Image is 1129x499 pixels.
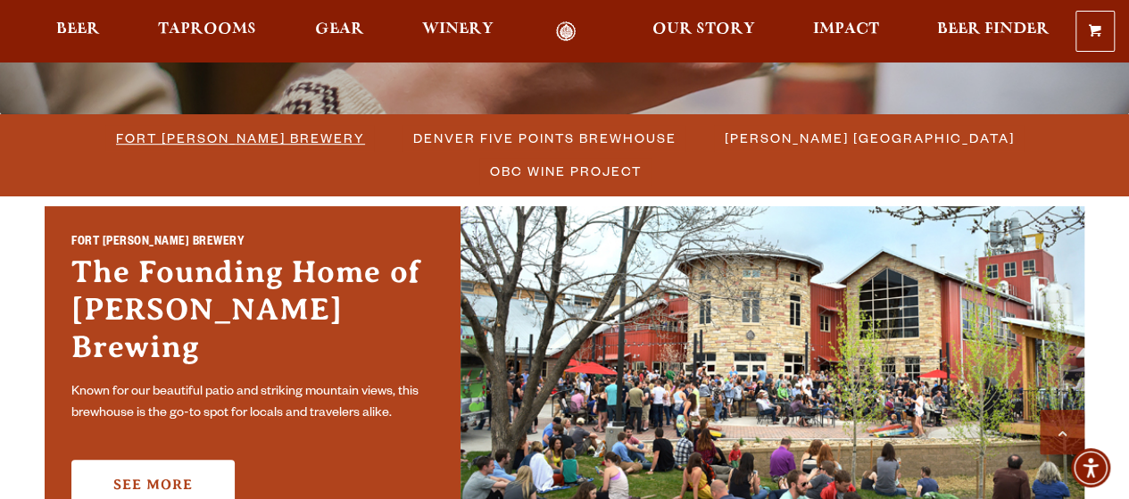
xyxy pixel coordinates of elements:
span: Beer [56,22,100,37]
a: Scroll to top [1040,410,1084,454]
span: Denver Five Points Brewhouse [413,125,677,151]
span: Fort [PERSON_NAME] Brewery [116,125,365,151]
a: Winery [411,21,505,42]
a: Impact [801,21,891,42]
a: Gear [303,21,376,42]
span: Our Story [652,22,755,37]
div: Accessibility Menu [1071,448,1110,487]
span: Winery [422,22,494,37]
span: Gear [315,22,364,37]
a: Beer Finder [926,21,1061,42]
a: Taprooms [146,21,268,42]
span: Beer Finder [937,22,1050,37]
a: [PERSON_NAME] [GEOGRAPHIC_DATA] [714,125,1024,151]
span: Taprooms [158,22,256,37]
a: Denver Five Points Brewhouse [403,125,685,151]
span: OBC Wine Project [490,158,642,184]
a: OBC Wine Project [479,158,651,184]
span: Impact [813,22,879,37]
span: [PERSON_NAME] [GEOGRAPHIC_DATA] [725,125,1015,151]
p: Known for our beautiful patio and striking mountain views, this brewhouse is the go-to spot for l... [71,382,434,425]
a: Fort [PERSON_NAME] Brewery [105,125,374,151]
a: Our Story [641,21,767,42]
a: Odell Home [533,21,600,42]
a: Beer [45,21,112,42]
h3: The Founding Home of [PERSON_NAME] Brewing [71,254,434,375]
h2: Fort [PERSON_NAME] Brewery [71,234,434,254]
